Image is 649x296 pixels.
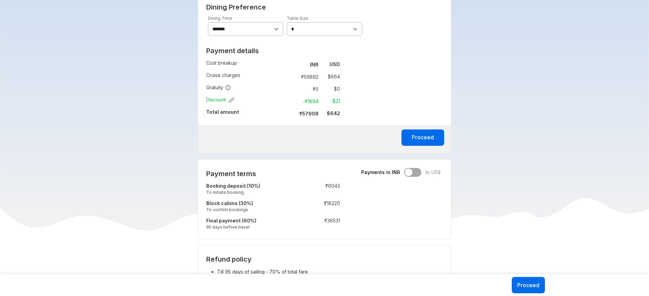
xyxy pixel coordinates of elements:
td: : [290,83,293,95]
td: : [290,58,293,71]
td: : [290,95,293,107]
span: Payments in INR [361,169,400,176]
strong: Booking deposit (10%) [206,183,260,189]
button: Proceed [512,277,545,293]
strong: USD [329,61,340,67]
h2: Payment terms [206,170,340,178]
strong: INR [310,62,319,67]
td: Cruise charges [206,71,290,83]
span: Gratuity [206,84,231,91]
td: : [296,216,299,233]
td: : [290,71,293,83]
td: : [296,181,299,199]
button: Proceed [401,129,444,146]
span: Discount [206,96,234,103]
td: ₹ 18220 [299,199,340,216]
td: : [290,107,293,120]
td: -$ 21 [321,96,340,106]
td: -₹ 1894 [293,96,321,106]
h2: Refund policy [206,255,443,263]
h2: Dining Preference [206,3,443,11]
strong: Total amount [206,109,239,115]
strong: ₹ 57908 [299,111,319,116]
strong: Block cabins (30%) [206,200,253,206]
h2: Payment details [206,47,340,55]
li: Till 95 days of sailing - 70% of total fare [217,267,443,277]
td: $ 0 [321,84,340,94]
td: : [296,199,299,216]
span: In US$ [425,169,441,176]
small: To confirm bookings [206,207,296,213]
small: 95 days before travel [206,224,296,230]
td: $ 664 [321,72,340,81]
td: Cost breakup [206,58,290,71]
td: ₹ 6043 [299,181,340,199]
label: Dining Time [208,16,232,21]
small: To initiate booking [206,189,296,195]
label: Table Size [287,16,308,21]
td: ₹ 0 [293,84,321,94]
td: ₹ 59892 [293,72,321,81]
strong: Final payment (60%) [206,218,256,223]
td: ₹ 36531 [299,216,340,233]
strong: $ 642 [327,110,340,116]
